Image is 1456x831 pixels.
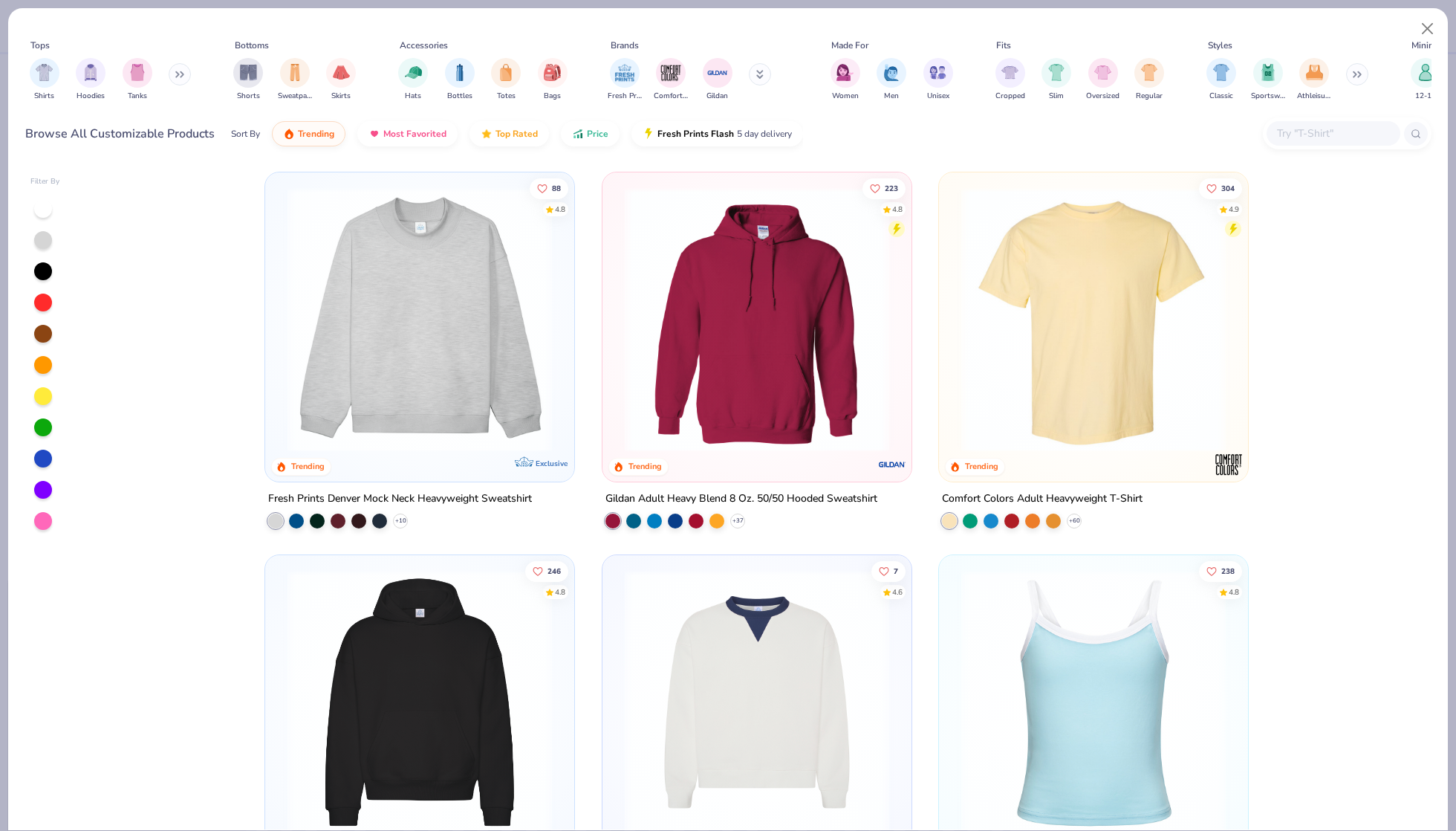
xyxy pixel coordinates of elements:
[1209,91,1233,102] span: Classic
[552,184,561,192] span: 88
[30,58,59,102] div: filter for Shirts
[1213,64,1230,81] img: Classic Image
[128,91,147,102] span: Tanks
[996,39,1011,52] div: Fits
[368,128,380,140] img: most_fav.gif
[530,178,568,198] button: Like
[1229,204,1240,215] div: 4.9
[877,58,906,102] button: filter button
[445,58,475,102] button: filter button
[77,91,105,102] span: Hoodies
[481,128,493,140] img: TopRated.gif
[272,121,345,146] button: Trending
[654,91,688,102] span: Comfort Colors
[445,58,475,102] div: filter for Bottles
[654,58,688,102] div: filter for Comfort Colors
[942,490,1143,508] div: Comfort Colors Adult Heavyweight T-Shirt
[76,58,105,102] div: filter for Hoodies
[1411,58,1440,102] button: filter button
[555,204,565,215] div: 4.8
[923,58,953,102] div: filter for Unisex
[561,121,620,146] button: Price
[331,91,351,102] span: Skirts
[1041,58,1071,102] button: filter button
[1417,64,1434,81] img: 12-17 Image
[1048,64,1065,81] img: Slim Image
[525,560,568,581] button: Like
[495,128,538,140] span: Top Rated
[1086,58,1119,102] div: filter for Oversized
[394,517,406,526] span: + 10
[737,126,792,143] span: 5 day delivery
[995,58,1025,102] button: filter button
[30,176,60,187] div: Filter By
[871,560,906,581] button: Like
[469,121,549,146] button: Top Rated
[892,586,903,598] div: 4.6
[1200,560,1243,581] button: Like
[1260,64,1276,81] img: Sportswear Image
[1208,39,1232,52] div: Styles
[587,128,608,140] span: Price
[831,58,860,102] div: filter for Women
[447,91,472,102] span: Bottles
[703,58,732,102] div: filter for Gildan
[268,490,532,508] div: Fresh Prints Denver Mock Neck Heavyweight Sweatshirt
[703,58,732,102] button: filter button
[877,450,906,479] img: Gildan logo
[885,184,898,192] span: 223
[654,58,688,102] button: filter button
[617,187,897,452] img: 01756b78-01f6-4cc6-8d8a-3c30c1a0c8ac
[400,39,448,52] div: Accessories
[1141,64,1158,81] img: Regular Image
[929,64,946,81] img: Unisex Image
[1251,58,1285,102] div: filter for Sportswear
[1251,91,1285,102] span: Sportswear
[357,121,458,146] button: Most Favorited
[832,91,859,102] span: Women
[1306,64,1323,81] img: Athleisure Image
[1001,64,1018,81] img: Cropped Image
[1251,58,1285,102] button: filter button
[280,187,559,452] img: f5d85501-0dbb-4ee4-b115-c08fa3845d83
[129,64,146,81] img: Tanks Image
[1206,58,1236,102] button: filter button
[1086,58,1119,102] button: filter button
[862,178,906,198] button: Like
[1094,64,1111,81] img: Oversized Image
[660,62,682,84] img: Comfort Colors Image
[831,58,860,102] button: filter button
[1229,586,1240,598] div: 4.8
[1200,178,1243,198] button: Like
[544,64,560,81] img: Bags Image
[398,58,428,102] div: filter for Hats
[892,204,903,215] div: 4.8
[877,58,906,102] div: filter for Men
[383,128,446,140] span: Most Favorited
[1049,91,1064,102] span: Slim
[452,64,468,81] img: Bottles Image
[555,586,565,598] div: 4.8
[298,128,334,140] span: Trending
[233,58,263,102] button: filter button
[287,64,303,81] img: Sweatpants Image
[995,58,1025,102] div: filter for Cropped
[123,58,152,102] button: filter button
[608,91,642,102] span: Fresh Prints
[836,64,854,81] img: Women Image
[497,91,516,102] span: Totes
[1415,91,1436,102] span: 12-17
[706,62,729,84] img: Gildan Image
[608,58,642,102] div: filter for Fresh Prints
[995,91,1025,102] span: Cropped
[1411,39,1453,52] div: Minimums
[1069,517,1080,526] span: + 60
[608,58,642,102] button: filter button
[491,58,521,102] button: filter button
[326,58,356,102] div: filter for Skirts
[233,58,263,102] div: filter for Shorts
[1275,125,1390,142] input: Try "T-Shirt"
[278,91,312,102] span: Sweatpants
[547,567,561,575] span: 246
[498,64,514,81] img: Totes Image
